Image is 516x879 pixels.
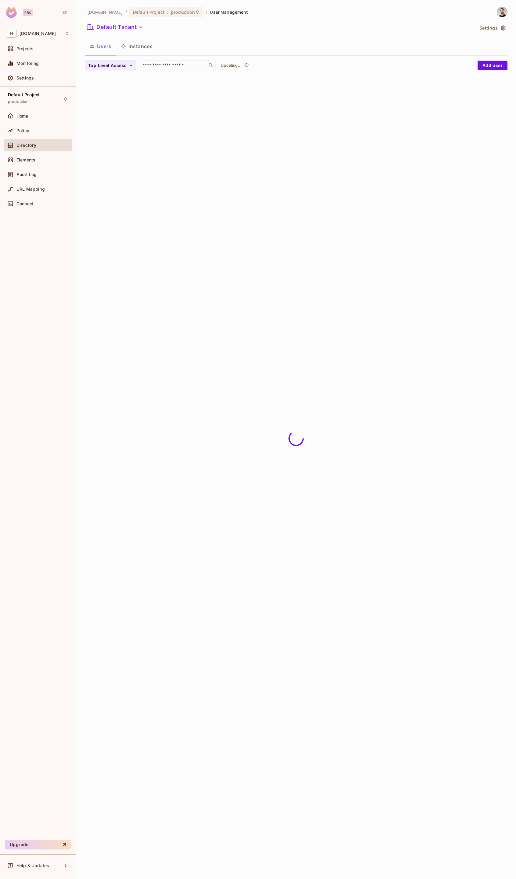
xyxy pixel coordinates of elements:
li: / [125,9,127,15]
span: refresh [244,62,249,69]
span: Default Project [133,9,165,15]
span: URL Mapping [16,187,45,192]
img: dor@honeycombinsurance.com [497,7,507,17]
span: Click to refresh data [242,62,250,69]
span: Projects [16,46,34,51]
span: the active workspace [87,9,123,15]
span: : [167,10,169,15]
button: Default Tenant [85,22,146,32]
button: Upgrade [5,840,71,849]
div: Pro [23,9,33,16]
span: User Management [210,9,248,15]
span: Help & Updates [16,863,49,868]
img: SReyMgAAAABJRU5ErkJggg== [6,7,17,18]
span: H [7,29,16,38]
span: Settings [16,76,34,80]
p: Updating... [221,63,242,68]
span: Home [16,114,28,118]
button: Settings [477,23,507,33]
span: Policy [16,128,29,133]
span: production [8,99,29,104]
span: Connect [16,201,34,206]
button: Instances [116,39,157,54]
span: Directory [16,143,36,148]
button: Add user [478,61,507,70]
span: Audit Log [16,172,37,177]
span: Top Level Access [88,62,127,69]
span: Workspace: honeycombinsurance.com [20,31,56,36]
li: / [206,9,207,15]
button: Top Level Access [85,61,136,70]
span: Elements [16,157,35,162]
span: Default Project [8,92,40,97]
span: Monitoring [16,61,39,66]
button: Users [85,39,116,54]
span: production [171,9,195,15]
button: refresh [243,62,250,69]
